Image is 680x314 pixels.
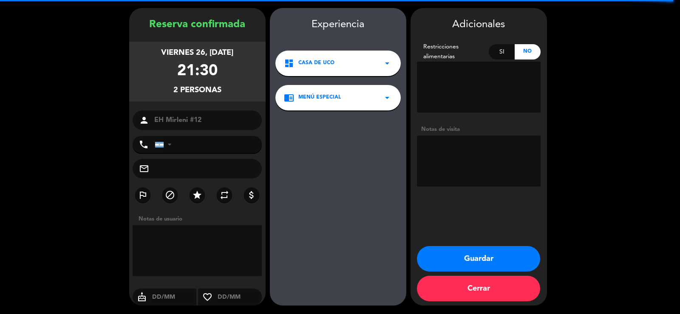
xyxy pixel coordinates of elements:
button: Cerrar [417,276,540,301]
i: star [192,190,202,200]
button: Guardar [417,246,540,272]
i: person [139,115,149,125]
div: No [515,44,541,59]
span: Casa de Uco [298,59,334,68]
i: arrow_drop_down [382,93,392,103]
input: DD/MM [217,292,262,303]
i: dashboard [284,58,294,68]
div: Reserva confirmada [129,17,266,33]
i: cake [133,292,151,302]
i: outlined_flag [138,190,148,200]
i: arrow_drop_down [382,58,392,68]
input: DD/MM [151,292,197,303]
div: 21:30 [177,59,218,84]
i: attach_money [246,190,257,200]
i: favorite_border [198,292,217,302]
div: Si [489,44,515,59]
div: Experiencia [270,17,406,33]
div: Notas de visita [417,125,541,134]
i: phone [139,139,149,150]
div: Restricciones alimentarias [417,42,489,62]
div: Argentina: +54 [155,136,175,153]
i: block [165,190,175,200]
i: repeat [219,190,229,200]
i: mail_outline [139,164,149,174]
div: viernes 26, [DATE] [161,47,233,59]
i: chrome_reader_mode [284,93,294,103]
div: Notas de usuario [134,215,266,223]
div: Adicionales [417,17,541,33]
div: 2 personas [173,84,221,96]
span: MENÚ ESPECIAL [298,93,341,102]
